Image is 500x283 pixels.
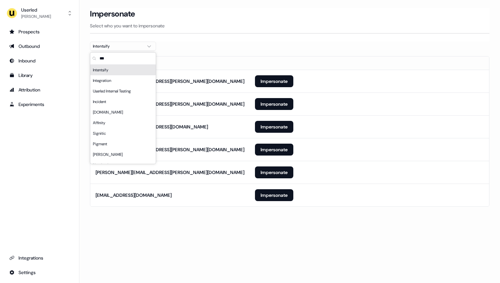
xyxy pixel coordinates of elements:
div: Attribution [9,87,70,93]
div: Affinity [90,118,156,128]
div: Settings [9,269,70,276]
div: Outbound [9,43,70,50]
a: Go to integrations [5,267,74,278]
div: [PERSON_NAME][EMAIL_ADDRESS][PERSON_NAME][DOMAIN_NAME] [96,78,244,85]
p: Select who you want to impersonate [90,22,489,29]
a: Go to prospects [5,26,74,37]
div: Userled Internal Testing [90,86,156,96]
div: Integrations [9,255,70,261]
a: Go to templates [5,70,74,81]
div: Nomination [90,160,156,170]
div: Signitic [90,128,156,139]
th: Email [90,56,250,70]
h3: Impersonate [90,9,135,19]
a: Go to Inbound [5,55,74,66]
button: Impersonate [255,166,293,178]
button: Impersonate [255,75,293,87]
div: Integration [90,75,156,86]
a: Go to outbound experience [5,41,74,52]
a: Go to attribution [5,85,74,95]
button: Userled[PERSON_NAME] [5,5,74,21]
div: Suggestions [90,65,156,164]
div: Intentsify [93,43,143,50]
a: Go to integrations [5,253,74,263]
div: Incident [90,96,156,107]
button: Impersonate [255,189,293,201]
button: Intentsify [90,42,156,51]
div: Experiments [9,101,70,108]
button: Impersonate [255,98,293,110]
div: [DOMAIN_NAME] [90,107,156,118]
div: Intentsify [90,65,156,75]
div: [PERSON_NAME][EMAIL_ADDRESS][PERSON_NAME][DOMAIN_NAME] [96,101,244,107]
button: Impersonate [255,144,293,156]
div: Library [9,72,70,79]
button: Impersonate [255,121,293,133]
div: [PERSON_NAME] [90,149,156,160]
div: [EMAIL_ADDRESS][DOMAIN_NAME] [96,192,172,198]
div: Pigment [90,139,156,149]
a: Go to experiments [5,99,74,110]
div: [PERSON_NAME][EMAIL_ADDRESS][PERSON_NAME][DOMAIN_NAME] [96,169,244,176]
div: Userled [21,7,51,13]
div: Prospects [9,28,70,35]
div: [PERSON_NAME][EMAIL_ADDRESS][PERSON_NAME][DOMAIN_NAME] [96,146,244,153]
div: [PERSON_NAME] [21,13,51,20]
div: Inbound [9,57,70,64]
